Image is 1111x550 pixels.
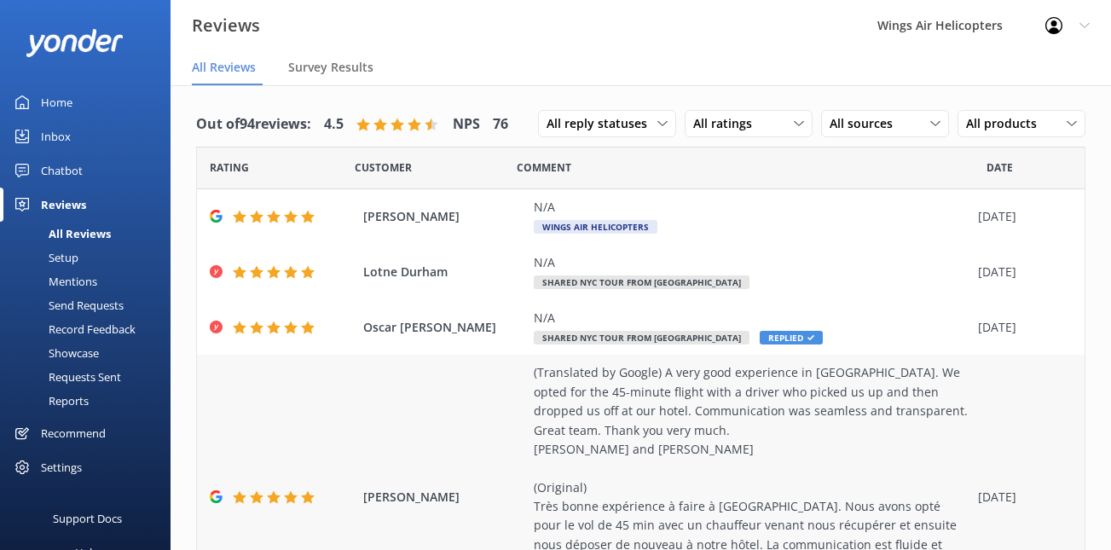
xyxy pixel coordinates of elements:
[10,365,171,389] a: Requests Sent
[978,263,1063,281] div: [DATE]
[324,113,344,136] h4: 4.5
[987,159,1013,176] span: Date
[355,159,412,176] span: Date
[53,501,122,536] div: Support Docs
[534,253,969,272] div: N/A
[26,29,124,57] img: yonder-white-logo.png
[10,293,124,317] div: Send Requests
[10,269,171,293] a: Mentions
[363,488,525,507] span: [PERSON_NAME]
[10,341,99,365] div: Showcase
[10,317,171,341] a: Record Feedback
[10,269,97,293] div: Mentions
[288,59,373,76] span: Survey Results
[41,450,82,484] div: Settings
[10,341,171,365] a: Showcase
[41,119,71,153] div: Inbox
[192,12,260,39] h3: Reviews
[453,113,480,136] h4: NPS
[830,114,903,133] span: All sources
[534,331,749,344] span: Shared NYC Tour from [GEOGRAPHIC_DATA]
[966,114,1047,133] span: All products
[10,246,171,269] a: Setup
[10,389,171,413] a: Reports
[41,188,86,222] div: Reviews
[534,220,657,234] span: Wings Air Helicopters
[547,114,657,133] span: All reply statuses
[363,263,525,281] span: Lotne Durham
[493,113,508,136] h4: 76
[760,331,823,344] span: Replied
[363,207,525,226] span: [PERSON_NAME]
[693,114,762,133] span: All ratings
[10,293,171,317] a: Send Requests
[534,198,969,217] div: N/A
[10,222,171,246] a: All Reviews
[210,159,249,176] span: Date
[534,275,749,289] span: Shared NYC Tour from [GEOGRAPHIC_DATA]
[10,317,136,341] div: Record Feedback
[41,85,72,119] div: Home
[41,416,106,450] div: Recommend
[517,159,571,176] span: Question
[978,207,1063,226] div: [DATE]
[10,222,111,246] div: All Reviews
[534,309,969,327] div: N/A
[978,488,1063,507] div: [DATE]
[10,389,89,413] div: Reports
[192,59,256,76] span: All Reviews
[363,318,525,337] span: Oscar [PERSON_NAME]
[41,153,83,188] div: Chatbot
[978,318,1063,337] div: [DATE]
[196,113,311,136] h4: Out of 94 reviews:
[10,365,121,389] div: Requests Sent
[10,246,78,269] div: Setup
